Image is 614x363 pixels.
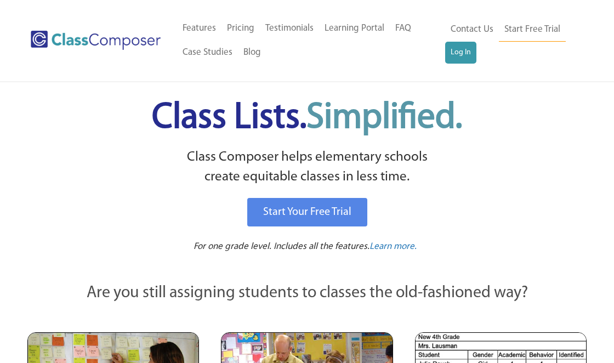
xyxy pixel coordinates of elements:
a: Learn more. [369,240,417,254]
a: Testimonials [260,16,319,41]
p: Class Composer helps elementary schools create equitable classes in less time. [26,148,588,188]
a: Start Free Trial [499,18,566,42]
span: Simplified. [306,100,462,136]
a: Pricing [221,16,260,41]
a: Case Studies [177,41,238,65]
a: Learning Portal [319,16,390,41]
p: Are you still assigning students to classes the old-fashioned way? [27,281,587,305]
a: Start Your Free Trial [247,198,367,226]
span: For one grade level. Includes all the features. [194,242,369,251]
a: Features [177,16,221,41]
a: Log In [445,42,476,64]
a: FAQ [390,16,417,41]
span: Start Your Free Trial [263,207,351,218]
a: Blog [238,41,266,65]
a: Contact Us [445,18,499,42]
span: Learn more. [369,242,417,251]
nav: Header Menu [177,16,445,65]
img: Class Composer [31,31,161,50]
nav: Header Menu [445,18,575,64]
span: Class Lists. [152,100,462,136]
